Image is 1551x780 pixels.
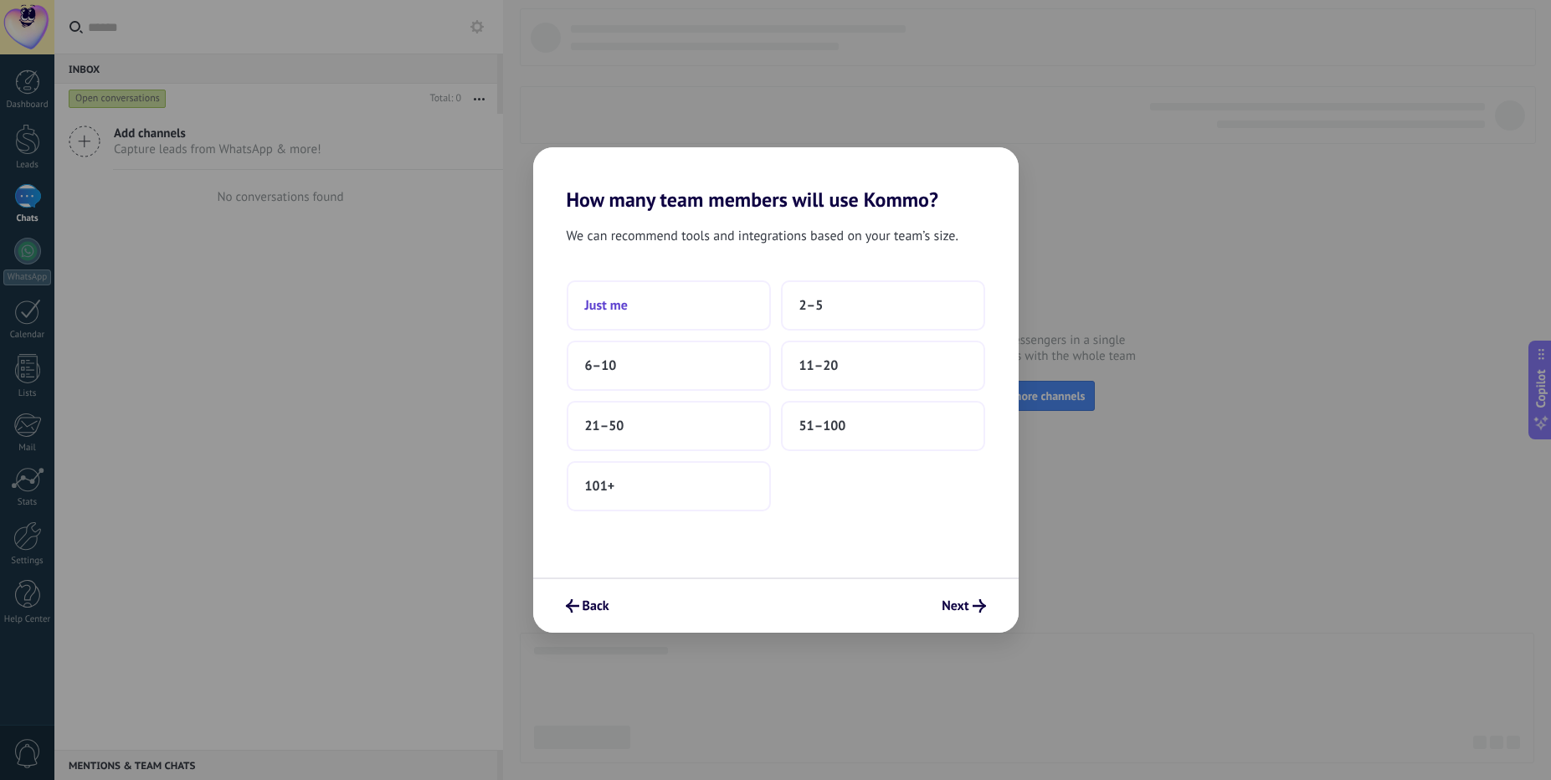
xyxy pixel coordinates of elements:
[781,280,985,331] button: 2–5
[585,478,615,495] span: 101+
[585,357,617,374] span: 6–10
[934,592,993,620] button: Next
[558,592,617,620] button: Back
[781,401,985,451] button: 51–100
[567,401,771,451] button: 21–50
[585,297,628,314] span: Just me
[942,600,968,612] span: Next
[585,418,624,434] span: 21–50
[799,418,846,434] span: 51–100
[781,341,985,391] button: 11–20
[533,147,1019,212] h2: How many team members will use Kommo?
[799,357,839,374] span: 11–20
[583,600,609,612] span: Back
[799,297,824,314] span: 2–5
[567,341,771,391] button: 6–10
[567,461,771,511] button: 101+
[567,280,771,331] button: Just me
[567,225,958,247] span: We can recommend tools and integrations based on your team’s size.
